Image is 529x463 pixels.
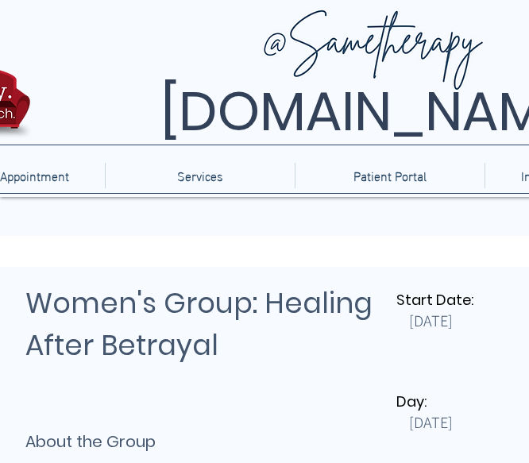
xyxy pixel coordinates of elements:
h1: Women's Group: Healing After Betrayal [25,282,380,366]
a: Patient Portal [295,163,485,188]
span: [DATE] [409,311,453,331]
span: [DATE] [409,412,453,433]
p: Patient Portal [346,163,434,188]
span: Day: [396,392,427,411]
span: About the Group [25,430,156,453]
div: Services [105,163,295,188]
span: Start Date: [396,290,473,310]
p: Services [169,163,231,188]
